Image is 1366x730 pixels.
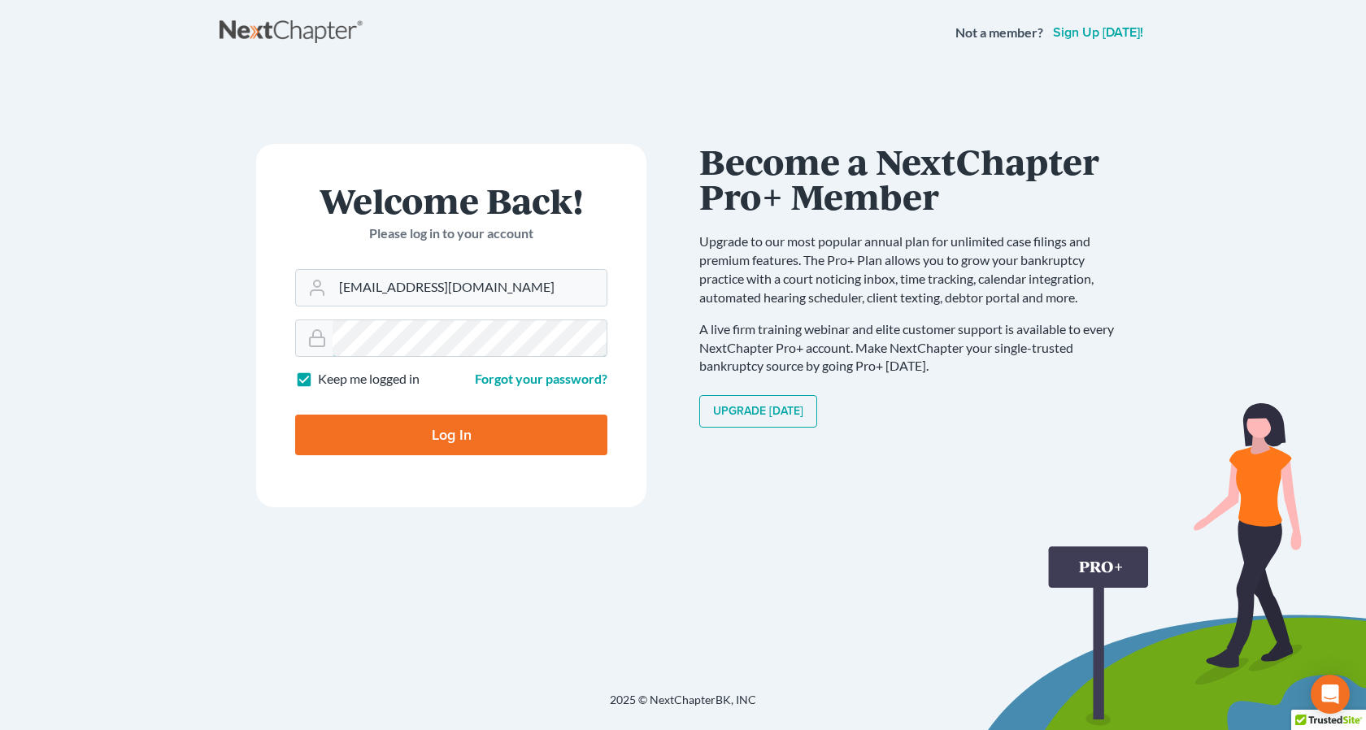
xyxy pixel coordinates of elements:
[295,183,607,218] h1: Welcome Back!
[220,692,1146,721] div: 2025 © NextChapterBK, INC
[475,371,607,386] a: Forgot your password?
[699,144,1130,213] h1: Become a NextChapter Pro+ Member
[1050,26,1146,39] a: Sign up [DATE]!
[699,320,1130,376] p: A live firm training webinar and elite customer support is available to every NextChapter Pro+ ac...
[333,270,607,306] input: Email Address
[295,415,607,455] input: Log In
[295,224,607,243] p: Please log in to your account
[955,24,1043,42] strong: Not a member?
[699,232,1130,306] p: Upgrade to our most popular annual plan for unlimited case filings and premium features. The Pro+...
[318,370,420,389] label: Keep me logged in
[1311,675,1350,714] div: Open Intercom Messenger
[699,395,817,428] a: Upgrade [DATE]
